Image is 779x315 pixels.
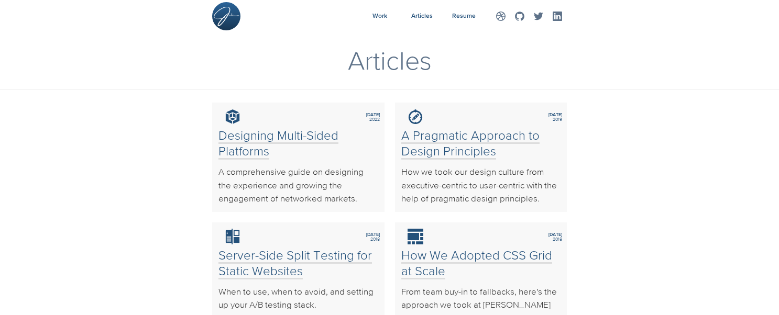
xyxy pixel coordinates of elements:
img: Designing Multi-Sided Platforms [225,109,240,125]
b: [DATE] [548,112,562,117]
span: 2018 [543,232,562,242]
a: Designing Multi-Sided Platforms [218,128,338,160]
h1: Articles [72,44,707,77]
p: How we took our design culture from executive-centric to user-centric with the help of pragmatic ... [401,165,561,206]
span: 2022 [361,113,380,122]
a: A Pragmatic Approach to Design Principles [401,128,540,160]
span: 2019 [543,113,562,122]
a: How We Adopted CSS Grid at Scale [401,248,552,279]
span: 2018 [361,232,380,242]
b: [DATE] [366,232,380,237]
b: [DATE] [366,112,380,117]
img: How We Adopted CSS Grid at Scale [408,229,423,244]
img: Server-Side Split Testing for Static Websites [225,229,240,244]
span: Work [372,12,387,19]
img: Site Logo [214,7,239,26]
p: When to use, when to avoid, and setting up your A/B testing stack. [218,285,378,312]
p: A comprehensive guide on designing the experience and growing the engagement of networked markets. [218,165,378,206]
a: Server-Side Split Testing for Static Websites [218,248,372,279]
img: A Pragmatic Approach to Design Principles [408,109,423,125]
span: Articles [411,12,433,19]
span: Resume [452,12,476,19]
b: [DATE] [548,232,562,237]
